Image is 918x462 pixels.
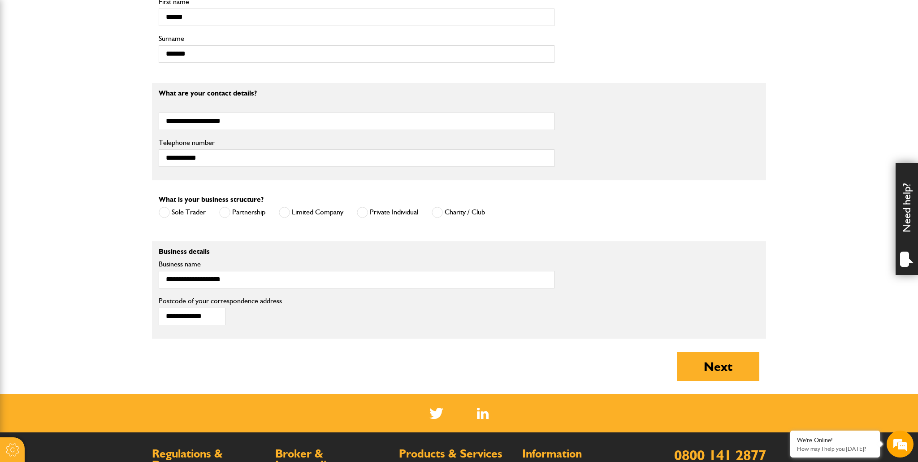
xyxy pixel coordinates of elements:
[432,207,485,218] label: Charity / Club
[159,196,264,203] label: What is your business structure?
[522,448,637,460] h2: Information
[122,276,163,288] em: Start Chat
[477,408,489,419] img: Linked In
[159,248,554,255] p: Business details
[219,207,265,218] label: Partnership
[159,35,554,42] label: Surname
[12,109,164,129] input: Enter your email address
[797,436,873,444] div: We're Online!
[477,408,489,419] a: LinkedIn
[279,207,343,218] label: Limited Company
[797,445,873,452] p: How may I help you today?
[677,352,759,381] button: Next
[12,162,164,269] textarea: Type your message and hit 'Enter'
[357,207,418,218] label: Private Individual
[159,90,554,97] p: What are your contact details?
[399,448,513,460] h2: Products & Services
[896,163,918,275] div: Need help?
[15,50,38,62] img: d_20077148190_company_1631870298795_20077148190
[12,136,164,156] input: Enter your phone number
[12,83,164,103] input: Enter your last name
[147,4,169,26] div: Minimize live chat window
[47,50,151,62] div: Chat with us now
[429,408,443,419] img: Twitter
[159,139,554,146] label: Telephone number
[159,297,295,305] label: Postcode of your correspondence address
[159,261,554,268] label: Business name
[159,207,206,218] label: Sole Trader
